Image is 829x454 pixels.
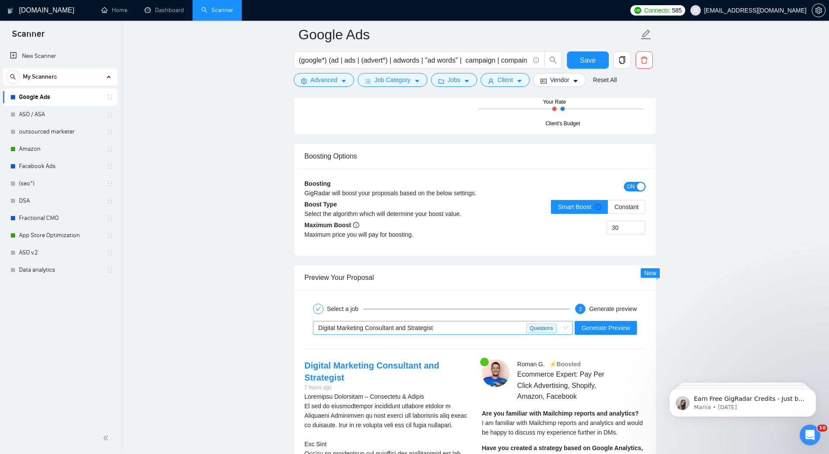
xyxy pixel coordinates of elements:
span: check [316,306,321,311]
span: Ecommerce Expert: Pay Per Click Advertising, Shopify, Amazon, Facebook [517,369,620,401]
span: 585 [672,6,681,15]
span: Connects: [644,6,670,15]
span: info-circle [533,57,539,63]
a: Amazon [19,140,101,158]
button: userClientcaret-down [481,73,530,87]
div: Preview Your Proposal [304,265,645,290]
span: info-circle [595,204,601,210]
span: 2 [579,306,582,312]
span: Generate Preview [582,323,630,333]
span: ON [627,182,635,191]
span: New [644,270,656,276]
span: holder [106,128,113,135]
b: Boosting [304,180,331,187]
span: holder [106,249,113,256]
button: idcardVendorcaret-down [533,73,586,87]
span: Constant [614,203,639,210]
div: Select the algorithm which will determine your boost value. [304,209,475,219]
input: Search Freelance Jobs... [299,55,529,66]
span: holder [106,267,113,273]
b: Boost Type [304,201,337,208]
span: Digital Marketing Consultant and Strategist [318,324,433,331]
span: My Scanners [23,68,57,86]
span: setting [812,7,825,14]
span: Scanner [5,28,51,46]
span: caret-down [341,78,347,84]
a: Data analytics [19,261,101,279]
strong: Are you familiar with Mailchimp reports and analytics? [482,410,639,417]
span: holder [106,146,113,152]
a: setting [812,7,826,14]
span: holder [106,232,113,239]
div: Maximum price you will pay for boosting. [304,230,475,239]
span: holder [106,197,113,204]
span: folder [438,78,444,84]
button: Save [567,51,609,69]
iframe: Intercom live chat [800,425,820,445]
a: App Store Optimization [19,227,101,244]
span: Smart Boost [558,203,601,210]
span: 10 [817,425,827,432]
button: Generate Preview [575,321,637,335]
button: search [544,51,562,69]
button: folderJobscaret-down [431,73,478,87]
a: Fractional CMO [19,210,101,227]
span: search [6,74,19,80]
li: My Scanners [3,68,117,279]
div: Select a job [327,304,364,314]
span: setting [301,78,307,84]
span: I am familiar with Mailchimp reports and analytics and would be happy to discuss my experience fu... [482,419,643,436]
a: homeHome [101,6,127,14]
b: Maximum Boost [304,222,359,229]
input: Scanner name... [298,24,639,45]
span: Jobs [448,75,461,85]
span: holder [106,163,113,170]
span: bars [365,78,371,84]
a: Digital Marketing Consultant and Strategist [304,361,439,382]
img: c1bSIPfLqc-c-QM-76OE0o6WZciXh5ViNwkCzAAvkw40Q7eErfRwjAz4kJAQKFIWB6 [482,359,509,387]
span: copy [614,56,630,64]
span: ⚡️Boosted [549,361,581,368]
span: double-left [103,434,111,442]
a: New Scanner [10,48,111,65]
div: 7 hours ago [304,384,468,392]
span: user [693,7,699,13]
button: search [6,70,20,84]
button: setting [812,3,826,17]
a: Google Ads [19,89,101,106]
span: user [488,78,494,84]
span: Vendor [550,75,569,85]
span: holder [106,215,113,222]
span: Advanced [310,75,337,85]
li: New Scanner [3,48,117,65]
span: info-circle [353,222,359,228]
a: ASO v.2 [19,244,101,261]
a: ASO / ASA [19,106,101,123]
a: Reset All [593,75,617,85]
iframe: Intercom notifications message [656,370,829,431]
span: Questions [526,324,557,333]
span: Client [497,75,513,85]
a: Facebook Ads [19,158,101,175]
span: caret-down [573,78,579,84]
img: logo [7,4,13,18]
span: delete [636,56,652,64]
a: DSA [19,192,101,210]
a: searchScanner [201,6,233,14]
span: holder [106,111,113,118]
span: holder [106,180,113,187]
span: caret-down [516,78,522,84]
a: (seo*) [19,175,101,192]
a: dashboardDashboard [145,6,184,14]
span: idcard [541,78,547,84]
button: delete [636,51,653,69]
button: barsJob Categorycaret-down [358,73,427,87]
span: holder [106,94,113,101]
div: GigRadar will boost your proposals based on the below settings. [304,188,560,198]
button: settingAdvancedcaret-down [294,73,354,87]
div: Boosting Options [304,144,645,168]
span: Roman G . [517,361,545,368]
